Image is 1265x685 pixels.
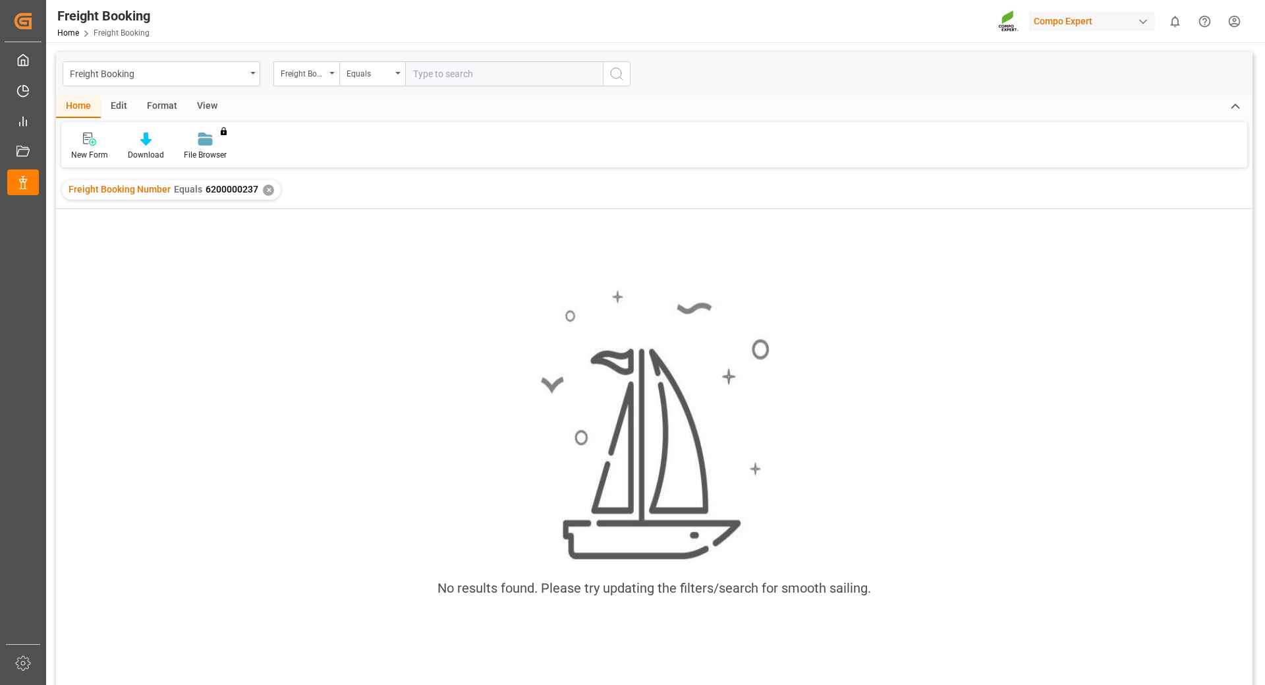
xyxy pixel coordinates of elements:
[273,61,339,86] button: open menu
[998,10,1019,33] img: Screenshot%202023-09-29%20at%2010.02.21.png_1712312052.png
[174,184,202,194] span: Equals
[603,61,631,86] button: search button
[137,96,187,118] div: Format
[71,149,108,161] div: New Form
[1028,9,1160,34] button: Compo Expert
[437,578,871,598] div: No results found. Please try updating the filters/search for smooth sailing.
[1190,7,1220,36] button: Help Center
[1028,12,1155,31] div: Compo Expert
[57,6,150,26] div: Freight Booking
[347,65,391,80] div: Equals
[56,96,101,118] div: Home
[339,61,405,86] button: open menu
[63,61,260,86] button: open menu
[263,185,274,196] div: ✕
[69,184,171,194] span: Freight Booking Number
[206,184,258,194] span: 6200000237
[405,61,603,86] input: Type to search
[1160,7,1190,36] button: show 0 new notifications
[70,65,246,81] div: Freight Booking
[187,96,227,118] div: View
[539,288,770,562] img: smooth_sailing.jpeg
[101,96,137,118] div: Edit
[57,28,79,38] a: Home
[128,149,164,161] div: Download
[281,65,325,80] div: Freight Booking Number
